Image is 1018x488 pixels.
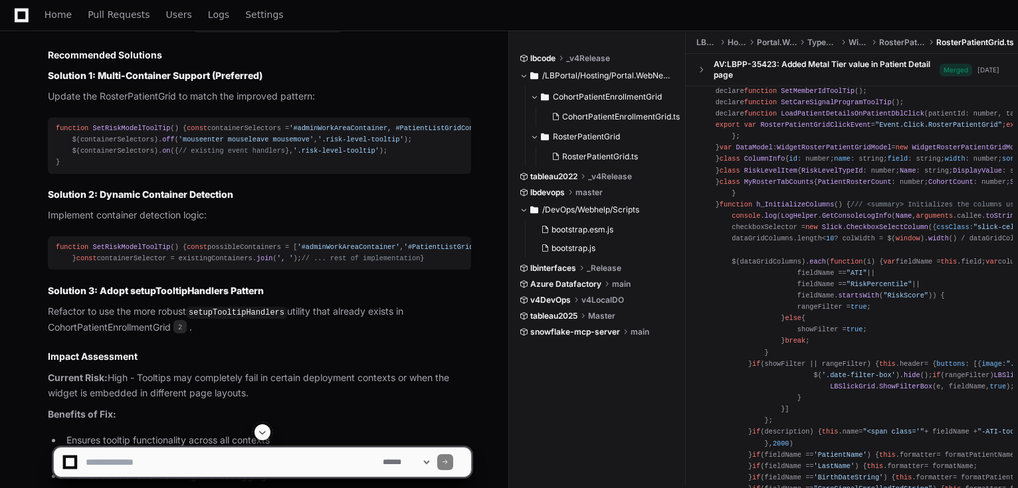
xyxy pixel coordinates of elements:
[302,254,421,262] span: // ... rest of implementation
[536,220,668,239] button: bootstrap.esm.js
[760,121,870,129] span: RosterPatientGridClickEvent
[48,208,471,223] p: Implement container detection logic:
[404,243,514,251] span: '#PatientListGridContainer'
[541,89,549,105] svg: Directory
[757,37,797,48] span: Portal.WebNew
[720,201,752,208] span: function
[187,124,207,132] span: const
[48,370,471,401] p: High - Tooltips may completely fail in certain deployment contexts or when the widget is embedded...
[936,37,1014,48] span: RosterPatientGrid.ts
[530,279,601,289] span: Azure Datafactory
[720,178,740,186] span: class
[818,178,892,186] span: PatientRosterCount
[867,258,871,266] span: i
[546,108,680,126] button: CohortPatientEnrollmentGrid.ts
[900,360,924,368] span: header
[530,171,577,182] span: tableau2022
[777,143,892,151] span: WidgetRosterPatientGridModel
[530,86,686,108] button: CohortPatientEnrollmentGrid
[530,327,620,337] span: snowflake-mcp-server
[588,311,615,321] span: Master
[48,408,116,420] strong: Benefits of Fix:
[542,204,639,215] span: /DevOps/Webhelp/Scripts
[896,212,912,220] span: Name
[48,48,471,62] h2: Recommended Solutions
[162,147,170,155] span: on
[744,98,777,106] span: function
[553,92,662,102] span: CohortPatientEnrollmentGrid
[822,212,892,220] span: GetConsoleLogInfo
[883,258,895,266] span: var
[530,263,576,274] span: lbinterfaces
[716,121,740,129] span: export
[847,269,867,277] span: "ATI"
[553,131,620,142] span: RosterPatientGrid
[781,98,891,106] span: SetCareSignalProgramToolTip
[957,212,981,220] span: callee
[728,37,746,48] span: Hosting
[530,68,538,84] svg: Directory
[883,291,928,299] span: "RiskScore"
[822,223,843,231] span: Slick
[785,314,801,322] span: else
[552,224,613,235] span: bootstrap.esm.js
[298,243,400,251] span: '#adminWorkAreaContainer'
[928,234,949,242] span: width
[289,124,637,132] span: '#adminWorkAreaContainer, #PatientListGridContainer, #RosterPatientListGridContainer'
[945,155,966,163] span: width
[530,187,565,198] span: lbdevops
[879,37,926,48] span: RosterPatientGrid
[830,258,863,266] span: function
[536,239,668,258] button: bootstrap.js
[781,212,817,220] span: LogHelper
[48,285,264,296] strong: Solution 3: Adopt setupTooltipHandlers Pattern
[530,311,577,321] span: tableau2025
[48,189,233,200] strong: Solution 2: Dynamic Container Detection
[805,223,817,231] span: new
[985,212,1018,220] span: toString
[76,254,97,262] span: const
[541,129,549,145] svg: Directory
[245,11,283,19] span: Settings
[781,87,855,95] span: SetMemberIdToolTip
[88,11,150,19] span: Pull Requests
[744,178,814,186] span: MyRosterTabCounts
[56,243,88,251] span: function
[714,59,940,80] div: AV:LBPP-35423: Added Metal Tier value in Patient Detail page
[801,167,863,175] span: RiskLevelTypeId
[187,243,207,251] span: const
[826,234,834,242] span: 10
[542,70,676,81] span: /LBPortal/Hosting/Portal.WebNew/TypeScripts/Widgets
[928,178,973,186] span: CohortCount
[48,350,471,363] h2: Impact Assessment
[789,155,797,163] span: id
[847,280,912,288] span: "RiskPercentile"
[277,254,294,262] span: ', '
[781,110,924,118] span: LoadPatientDetailsOnPatientDblClick
[56,123,463,169] div: ( ) { containerSelectors = ; $(containerSelectors). ( , ); $(containerSelectors). ({ }, ); }
[736,143,772,151] span: DataModel
[847,223,928,231] span: CheckboxSelectColumn
[851,303,867,311] span: true
[293,147,379,155] span: '.risk-level-tooltip'
[56,124,88,132] span: function
[48,89,471,104] p: Update the RosterPatientGrid to match the improved pattern:
[612,279,631,289] span: main
[56,242,463,264] div: ( ) { possibleContainers = [ , , ]; existingContainers = possibleContainers. ( $(selector). > ); ...
[985,258,997,266] span: var
[904,371,920,379] span: hide
[936,360,965,368] span: buttons
[587,263,621,274] span: _Release
[562,151,638,162] span: RosterPatientGrid.ts
[696,37,717,48] span: LBPortal
[916,212,953,220] span: arguments
[879,382,932,390] span: ShowFilterBox
[575,187,603,198] span: master
[838,291,879,299] span: startsWith
[92,243,170,251] span: SetRiskModelToolTip
[765,212,777,220] span: log
[530,202,538,218] svg: Directory
[48,372,108,383] strong: Current Risk:
[48,304,471,335] p: Refactor to use the more robust utility that already exists in CohortPatientEnrollmentGrid .
[834,155,851,163] span: name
